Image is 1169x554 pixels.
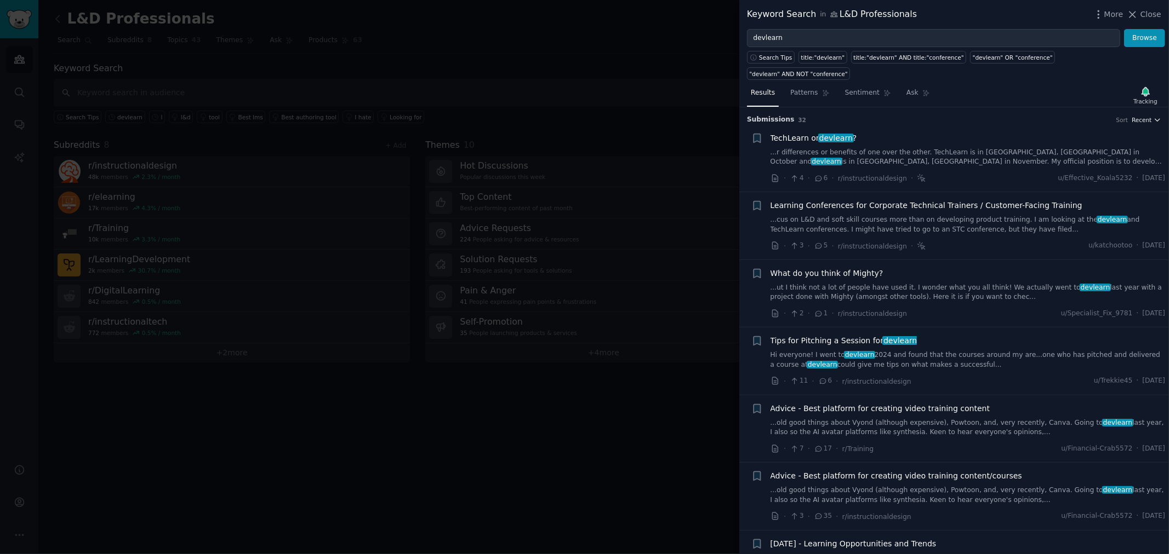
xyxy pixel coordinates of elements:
[1080,284,1111,291] span: devlearn
[903,84,934,107] a: Ask
[814,511,832,521] span: 35
[911,240,913,252] span: ·
[836,511,838,522] span: ·
[747,84,779,107] a: Results
[1132,116,1161,124] button: Recent
[790,309,803,319] span: 2
[784,172,786,184] span: ·
[814,174,828,183] span: 6
[818,134,854,142] span: devlearn
[1094,376,1133,386] span: u/Trekkie45
[747,51,795,64] button: Search Tips
[1127,9,1161,20] button: Close
[751,88,775,98] span: Results
[771,215,1166,234] a: ...cus on L&D and soft skill courses more than on developing product training. I am looking at th...
[747,8,917,21] div: Keyword Search L&D Professionals
[771,268,883,279] a: What do you think of Mighty?
[784,240,786,252] span: ·
[771,403,990,414] a: Advice - Best platform for creating video training content
[1124,29,1165,48] button: Browse
[851,51,967,64] a: title:"devlearn" AND title:"conference"
[747,115,795,125] span: Submission s
[799,117,807,123] span: 32
[1143,241,1165,251] span: [DATE]
[790,241,803,251] span: 3
[790,174,803,183] span: 4
[973,54,1053,61] div: "devlearn" OR "conference"
[911,172,913,184] span: ·
[832,308,834,319] span: ·
[807,361,838,368] span: devlearn
[811,158,842,165] span: devlearn
[784,308,786,319] span: ·
[853,54,964,61] div: title:"devlearn" AND title:"conference"
[747,67,850,80] a: "devlearn" AND NOT "conference"
[771,132,857,144] a: TechLearn ordevlearn?
[808,240,810,252] span: ·
[1137,174,1139,183] span: ·
[784,443,786,454] span: ·
[1116,116,1128,124] div: Sort
[970,51,1055,64] a: "devlearn" OR "conference"
[1062,511,1133,521] span: u/Financial-Crab5572
[1143,376,1165,386] span: [DATE]
[771,148,1166,167] a: ...r differences or benefits of one over the other. TechLearn is in [GEOGRAPHIC_DATA], [GEOGRAPHI...
[1141,9,1161,20] span: Close
[1137,376,1139,386] span: ·
[845,88,880,98] span: Sentiment
[1061,309,1133,319] span: u/Specialist_Fix_9781
[1143,174,1165,183] span: [DATE]
[808,511,810,522] span: ·
[838,175,907,182] span: r/instructionaldesign
[1137,309,1139,319] span: ·
[838,243,907,250] span: r/instructionaldesign
[771,335,917,347] a: Tips for Pitching a Session fordevlearn
[1088,241,1132,251] span: u/katchootoo
[808,172,810,184] span: ·
[812,376,814,387] span: ·
[790,376,808,386] span: 11
[1097,216,1128,223] span: devlearn
[814,309,828,319] span: 1
[1137,444,1139,454] span: ·
[836,376,838,387] span: ·
[814,241,828,251] span: 5
[759,54,792,61] span: Search Tips
[808,308,810,319] span: ·
[842,445,874,453] span: r/Training
[832,240,834,252] span: ·
[790,444,803,454] span: 7
[1143,511,1165,521] span: [DATE]
[1137,241,1139,251] span: ·
[1130,84,1161,107] button: Tracking
[844,351,875,359] span: devlearn
[771,486,1166,505] a: ...old good things about Vyond (although expensive), Powtoon, and, very recently, Canva. Going to...
[771,200,1082,211] a: Learning Conferences for Corporate Technical Trainers / Customer-Facing Training
[771,470,1022,482] a: Advice - Best platform for creating video training content/courses
[906,88,919,98] span: Ask
[790,88,818,98] span: Patterns
[841,84,895,107] a: Sentiment
[832,172,834,184] span: ·
[1104,9,1124,20] span: More
[771,283,1166,302] a: ...ut I think not a lot of people have used it. I wonder what you all think! We actually went tod...
[1093,9,1124,20] button: More
[1058,174,1133,183] span: u/Effective_Koala5232
[818,376,832,386] span: 6
[808,443,810,454] span: ·
[842,513,911,521] span: r/instructionaldesign
[784,376,786,387] span: ·
[750,70,848,78] div: "devlearn" AND NOT "conference"
[784,511,786,522] span: ·
[771,538,937,550] a: [DATE] - Learning Opportunities and Trends
[1133,97,1157,105] div: Tracking
[842,378,911,385] span: r/instructionaldesign
[1143,309,1165,319] span: [DATE]
[799,51,847,64] a: title:"devlearn"
[771,418,1166,437] a: ...old good things about Vyond (although expensive), Powtoon, and, very recently, Canva. Going to...
[1102,419,1133,426] span: devlearn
